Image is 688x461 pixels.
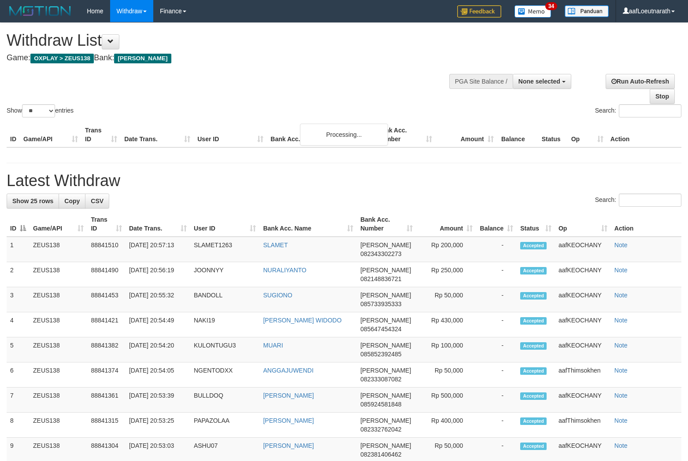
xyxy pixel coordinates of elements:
[263,317,341,324] a: [PERSON_NAME] WIDODO
[614,417,628,424] a: Note
[190,362,260,388] td: NGENTODXX
[126,362,190,388] td: [DATE] 20:54:05
[7,104,74,117] label: Show entries
[614,367,628,374] a: Note
[360,250,401,257] span: Copy 082343302273 to clipboard
[606,74,675,89] a: Run Auto-Refresh
[436,122,497,147] th: Amount
[190,212,260,237] th: User ID: activate to sort column ascending
[190,237,260,262] td: SLAMET1263
[614,241,628,249] a: Note
[520,317,547,325] span: Accepted
[614,267,628,274] a: Note
[263,442,314,449] a: [PERSON_NAME]
[190,337,260,362] td: KULONTUGU3
[263,342,283,349] a: MUARI
[194,122,267,147] th: User ID
[7,362,30,388] td: 6
[87,362,126,388] td: 88841374
[595,104,681,117] label: Search:
[545,2,557,10] span: 34
[30,212,87,237] th: Game/API: activate to sort column ascending
[595,194,681,207] label: Search:
[517,212,555,237] th: Status: activate to sort column ascending
[476,413,517,438] td: -
[555,362,611,388] td: aafThimsokhen
[457,5,501,18] img: Feedback.jpg
[126,388,190,413] td: [DATE] 20:53:39
[190,388,260,413] td: BULLDOQ
[126,413,190,438] td: [DATE] 20:53:25
[126,337,190,362] td: [DATE] 20:54:20
[20,122,81,147] th: Game/API
[476,237,517,262] td: -
[7,172,681,190] h1: Latest Withdraw
[360,342,411,349] span: [PERSON_NAME]
[360,300,401,307] span: Copy 085733935333 to clipboard
[30,413,87,438] td: ZEUS138
[30,337,87,362] td: ZEUS138
[520,443,547,450] span: Accepted
[555,237,611,262] td: aafKEOCHANY
[87,413,126,438] td: 88841315
[518,78,560,85] span: None selected
[190,262,260,287] td: JOONNYY
[514,5,551,18] img: Button%20Memo.svg
[449,74,513,89] div: PGA Site Balance /
[360,451,401,458] span: Copy 082381406462 to clipboard
[87,388,126,413] td: 88841361
[87,237,126,262] td: 88841510
[360,326,401,333] span: Copy 085647454324 to clipboard
[7,194,59,209] a: Show 25 rows
[360,292,411,299] span: [PERSON_NAME]
[190,287,260,312] td: BANDOLL
[497,122,538,147] th: Balance
[520,392,547,400] span: Accepted
[416,413,476,438] td: Rp 400,000
[7,388,30,413] td: 7
[360,267,411,274] span: [PERSON_NAME]
[520,342,547,350] span: Accepted
[416,262,476,287] td: Rp 250,000
[114,54,171,63] span: [PERSON_NAME]
[374,122,435,147] th: Bank Acc. Number
[30,287,87,312] td: ZEUS138
[30,237,87,262] td: ZEUS138
[476,337,517,362] td: -
[30,312,87,337] td: ZEUS138
[263,367,313,374] a: ANGGAJUWENDI
[555,262,611,287] td: aafKEOCHANY
[126,212,190,237] th: Date Trans.: activate to sort column ascending
[81,122,121,147] th: Trans ID
[126,287,190,312] td: [DATE] 20:55:32
[607,122,681,147] th: Action
[126,262,190,287] td: [DATE] 20:56:19
[263,392,314,399] a: [PERSON_NAME]
[476,287,517,312] td: -
[263,417,314,424] a: [PERSON_NAME]
[416,362,476,388] td: Rp 50,000
[555,287,611,312] td: aafKEOCHANY
[416,212,476,237] th: Amount: activate to sort column ascending
[360,426,401,433] span: Copy 082332762042 to clipboard
[30,362,87,388] td: ZEUS138
[91,198,104,205] span: CSV
[263,292,292,299] a: SUGIONO
[614,442,628,449] a: Note
[611,212,681,237] th: Action
[360,317,411,324] span: [PERSON_NAME]
[300,124,388,146] div: Processing...
[555,388,611,413] td: aafKEOCHANY
[59,194,85,209] a: Copy
[614,317,628,324] a: Note
[476,362,517,388] td: -
[614,392,628,399] a: Note
[619,194,681,207] input: Search:
[476,212,517,237] th: Balance: activate to sort column ascending
[555,413,611,438] td: aafThimsokhen
[7,122,20,147] th: ID
[476,388,517,413] td: -
[360,376,401,383] span: Copy 082333087082 to clipboard
[360,401,401,408] span: Copy 085924581848 to clipboard
[64,198,80,205] span: Copy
